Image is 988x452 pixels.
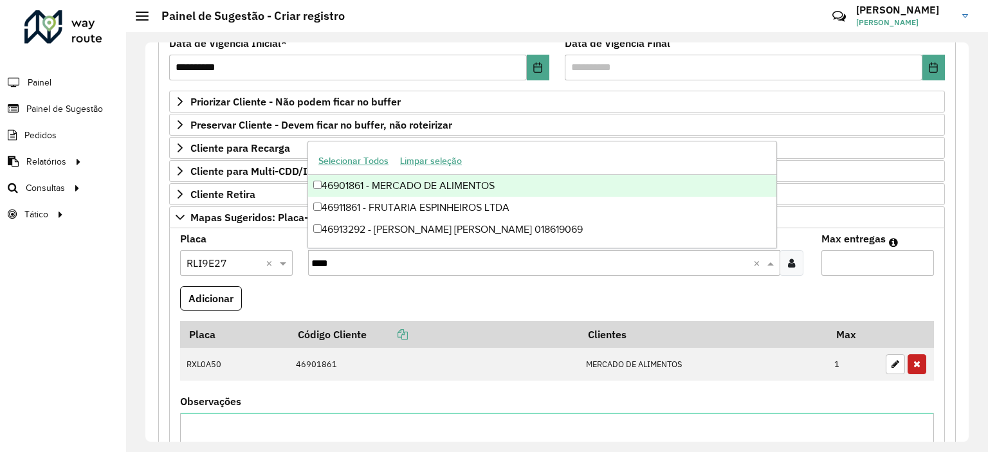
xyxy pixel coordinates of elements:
span: Priorizar Cliente - Não podem ficar no buffer [190,96,401,107]
div: 46901861 - MERCADO DE ALIMENTOS [308,175,776,197]
th: Max [828,321,879,348]
button: Limpar seleção [394,151,468,171]
span: Mapas Sugeridos: Placa-Cliente [190,212,342,222]
a: Copiar [367,328,408,341]
a: Cliente para Multi-CDD/Internalização [169,160,945,182]
span: Clear all [266,255,277,271]
a: Mapas Sugeridos: Placa-Cliente [169,206,945,228]
button: Choose Date [922,55,945,80]
span: Cliente Retira [190,189,255,199]
span: [PERSON_NAME] [856,17,953,28]
button: Choose Date [527,55,549,80]
span: Cliente para Multi-CDD/Internalização [190,166,372,176]
h3: [PERSON_NAME] [856,4,953,16]
span: Painel [28,76,51,89]
span: Tático [24,208,48,221]
span: Painel de Sugestão [26,102,103,116]
label: Observações [180,393,241,409]
label: Placa [180,231,206,246]
ng-dropdown-panel: Options list [307,141,777,248]
span: Pedidos [24,129,57,142]
a: Contato Rápido [825,3,853,30]
em: Máximo de clientes que serão colocados na mesma rota com os clientes informados [889,237,898,248]
button: Selecionar Todos [313,151,394,171]
div: 46913292 - [PERSON_NAME] [PERSON_NAME] 018619069 [308,219,776,240]
span: Consultas [26,181,65,195]
label: Data de Vigência Inicial [169,35,287,51]
button: Adicionar [180,286,242,311]
a: Priorizar Cliente - Não podem ficar no buffer [169,91,945,113]
th: Placa [180,321,289,348]
th: Código Cliente [289,321,579,348]
h2: Painel de Sugestão - Criar registro [149,9,345,23]
span: Relatórios [26,155,66,168]
a: Preservar Cliente - Devem ficar no buffer, não roteirizar [169,114,945,136]
a: Cliente para Recarga [169,137,945,159]
td: 46901861 [289,348,579,381]
label: Data de Vigência Final [565,35,670,51]
span: Cliente para Recarga [190,143,290,153]
td: 1 [828,348,879,381]
th: Clientes [579,321,827,348]
td: MERCADO DE ALIMENTOS [579,348,827,381]
span: Clear all [753,255,764,271]
span: Preservar Cliente - Devem ficar no buffer, não roteirizar [190,120,452,130]
a: Cliente Retira [169,183,945,205]
label: Max entregas [821,231,886,246]
div: 46911861 - FRUTARIA ESPINHEIROS LTDA [308,197,776,219]
td: RXL0A50 [180,348,289,381]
